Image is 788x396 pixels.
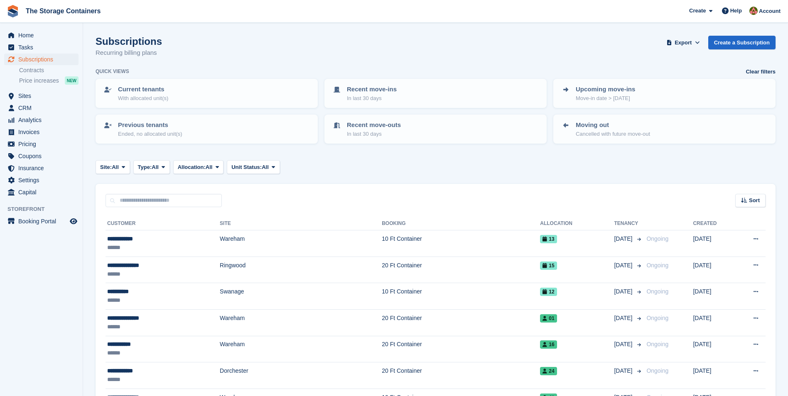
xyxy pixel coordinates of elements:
td: Swanage [220,283,382,310]
td: [DATE] [693,283,735,310]
a: menu [4,42,79,53]
a: Current tenants With allocated unit(s) [96,80,317,107]
td: Dorchester [220,362,382,389]
button: Site: All [96,160,130,174]
a: menu [4,126,79,138]
td: [DATE] [693,362,735,389]
p: Moving out [576,120,650,130]
span: Analytics [18,114,68,126]
span: Invoices [18,126,68,138]
span: Site: [100,163,112,171]
span: Sort [749,196,760,205]
span: [DATE] [614,367,634,375]
span: Export [675,39,692,47]
a: menu [4,114,79,126]
div: NEW [65,76,79,85]
span: Insurance [18,162,68,174]
span: [DATE] [614,340,634,349]
td: [DATE] [693,309,735,336]
span: Storefront [7,205,83,213]
span: [DATE] [614,261,634,270]
a: menu [4,186,79,198]
td: 20 Ft Container [382,336,540,362]
span: Price increases [19,77,59,85]
img: stora-icon-8386f47178a22dfd0bd8f6a31ec36ba5ce8667c1dd55bd0f319d3a0aa187defe.svg [7,5,19,17]
span: 12 [540,288,557,296]
th: Booking [382,217,540,230]
td: [DATE] [693,257,735,283]
td: 20 Ft Container [382,362,540,389]
a: Create a Subscription [708,36,776,49]
span: Subscriptions [18,54,68,65]
span: 13 [540,235,557,243]
a: menu [4,54,79,65]
span: Booking Portal [18,215,68,227]
span: 16 [540,340,557,349]
p: Cancelled with future move-out [576,130,650,138]
span: All [112,163,119,171]
span: Sites [18,90,68,102]
a: menu [4,102,79,114]
td: 20 Ft Container [382,309,540,336]
a: Moving out Cancelled with future move-out [554,115,775,143]
p: Current tenants [118,85,168,94]
span: All [262,163,269,171]
p: In last 30 days [347,130,401,138]
p: In last 30 days [347,94,397,103]
a: Clear filters [746,68,776,76]
td: Wareham [220,309,382,336]
th: Tenancy [614,217,643,230]
a: menu [4,138,79,150]
a: Previous tenants Ended, no allocated unit(s) [96,115,317,143]
span: Settings [18,174,68,186]
a: Contracts [19,66,79,74]
span: All [152,163,159,171]
span: Ongoing [646,288,668,295]
h1: Subscriptions [96,36,162,47]
span: CRM [18,102,68,114]
span: Allocation: [178,163,206,171]
td: [DATE] [693,336,735,362]
p: Move-in date > [DATE] [576,94,635,103]
a: Preview store [69,216,79,226]
span: [DATE] [614,235,634,243]
span: Account [759,7,781,15]
a: menu [4,150,79,162]
td: 20 Ft Container [382,257,540,283]
a: menu [4,90,79,102]
span: Type: [138,163,152,171]
p: Recurring billing plans [96,48,162,58]
button: Export [665,36,702,49]
img: Kirsty Simpson [749,7,758,15]
span: Ongoing [646,315,668,321]
p: Upcoming move-ins [576,85,635,94]
td: 10 Ft Container [382,283,540,310]
td: Wareham [220,230,382,257]
span: Ongoing [646,262,668,269]
td: 10 Ft Container [382,230,540,257]
th: Site [220,217,382,230]
button: Type: All [133,160,170,174]
span: Coupons [18,150,68,162]
a: menu [4,162,79,174]
a: Price increases NEW [19,76,79,85]
td: Ringwood [220,257,382,283]
p: Recent move-outs [347,120,401,130]
span: All [206,163,213,171]
span: Tasks [18,42,68,53]
p: Recent move-ins [347,85,397,94]
a: Upcoming move-ins Move-in date > [DATE] [554,80,775,107]
th: Created [693,217,735,230]
td: [DATE] [693,230,735,257]
span: Ongoing [646,367,668,374]
td: Wareham [220,336,382,362]
span: 01 [540,314,557,323]
span: Create [689,7,706,15]
span: Ongoing [646,235,668,242]
a: Recent move-outs In last 30 days [325,115,546,143]
span: Ongoing [646,341,668,347]
span: Pricing [18,138,68,150]
th: Allocation [540,217,614,230]
a: menu [4,174,79,186]
h6: Quick views [96,68,129,75]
